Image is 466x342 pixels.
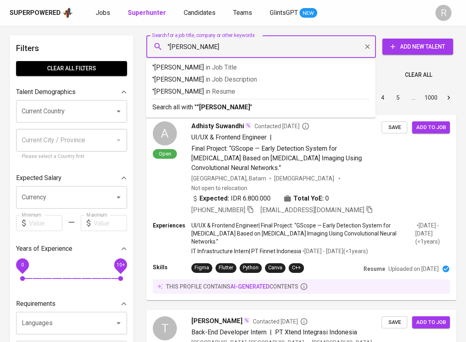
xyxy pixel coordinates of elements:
span: Teams [233,9,252,16]
span: 0 [21,262,24,268]
span: Open [156,150,174,157]
b: "[PERSON_NAME] [197,103,250,111]
span: Candidates [184,9,216,16]
span: [EMAIL_ADDRESS][DOMAIN_NAME] [261,206,364,214]
svg: By Batam recruiter [300,317,308,326]
p: UI/UX & Frontend Engineer | Final Project: “GScope — Early Detection System for [MEDICAL_DATA] Ba... [191,221,415,246]
p: Years of Experience [16,244,72,254]
span: [DEMOGRAPHIC_DATA] [274,174,335,182]
button: Save [382,121,407,134]
span: Jobs [96,9,110,16]
img: magic_wand.svg [243,317,250,324]
span: Contacted [DATE] [255,122,310,130]
img: magic_wand.svg [245,122,251,129]
p: Talent Demographics [16,87,76,97]
div: A [153,121,177,145]
button: Add New Talent [382,39,453,55]
button: Open [113,317,124,329]
button: Add to job [412,121,450,134]
p: Search all with " " [152,102,369,112]
p: Expected Salary [16,173,62,183]
p: Skills [153,263,191,271]
div: R [435,5,452,21]
div: Expected Salary [16,170,127,186]
input: Value [29,215,62,231]
div: Python [243,264,259,272]
b: Superhunter [128,9,166,16]
span: [PERSON_NAME] [191,316,242,326]
span: | [270,133,272,142]
span: Clear All filters [23,63,121,74]
div: Talent Demographics [16,84,127,100]
svg: By Batam recruiter [302,122,310,130]
p: "[PERSON_NAME] [152,87,369,96]
p: "[PERSON_NAME] [152,75,369,84]
span: 0 [325,194,329,203]
b: Expected: [199,194,229,203]
p: this profile contains contents [166,283,298,291]
button: Go to next page [442,91,455,104]
p: • [DATE] - [DATE] ( <1 years ) [301,247,368,255]
img: app logo [62,7,73,19]
span: Add to job [416,318,446,327]
div: Figma [195,264,209,272]
p: "[PERSON_NAME] [152,63,369,72]
div: Flutter [219,264,233,272]
span: in Job Description [205,76,257,83]
span: in Job Title [205,63,237,71]
p: Not open to relocation [191,184,247,192]
nav: pagination navigation [314,91,456,104]
button: Clear All [402,68,435,82]
span: PT Xtend Integrasi Indonesia [275,328,357,336]
p: Requirements [16,299,55,309]
p: Experiences [153,221,191,229]
button: Open [113,106,124,117]
p: Please select a Country first [22,153,121,161]
button: Open [113,192,124,203]
b: Total YoE: [294,194,324,203]
button: Go to page 5 [392,91,404,104]
button: Add to job [412,316,450,329]
div: … [407,94,420,102]
div: Years of Experience [16,241,127,257]
a: AOpenAdhisty SuwandhiContacted [DATE]UI/UX & Frontend Engineer|Final Project: “GScope — Early Det... [146,115,456,300]
a: Candidates [184,8,217,18]
p: Uploaded on [DATE] [388,265,439,273]
p: Resume [363,265,385,273]
div: Requirements [16,296,127,312]
button: Go to page 4 [376,91,389,104]
a: Jobs [96,8,112,18]
div: C++ [292,264,301,272]
span: | [270,328,272,337]
p: • [DATE] - [DATE] ( <1 years ) [415,221,450,246]
div: T [153,316,177,340]
span: Clear All [405,70,432,80]
h6: Filters [16,42,127,55]
button: Save [382,316,407,329]
a: Teams [233,8,254,18]
a: Superpoweredapp logo [10,7,73,19]
span: Save [386,123,403,132]
span: Adhisty Suwandhi [191,121,244,131]
button: Go to page 1000 [422,91,440,104]
a: GlintsGPT NEW [270,8,317,18]
input: Value [94,215,127,231]
span: Back-End Developer Intern [191,328,267,336]
div: Superpowered [10,8,61,18]
p: IT Infrastructure Intern | PT Finnet Indonesia [191,247,301,255]
button: Clear [362,41,373,52]
span: in Resume [205,88,235,95]
span: Final Project: “GScope — Early Detection System for [MEDICAL_DATA] Based on [MEDICAL_DATA] Imagin... [191,145,362,172]
span: Add to job [416,123,446,132]
span: 10+ [116,262,125,268]
span: NEW [300,9,317,17]
div: [GEOGRAPHIC_DATA], Batam [191,174,266,182]
span: Save [386,318,403,327]
span: GlintsGPT [270,9,298,16]
button: Clear All filters [16,61,127,76]
span: AI-generated [230,283,269,290]
span: UI/UX & Frontend Engineer [191,133,267,141]
span: [PHONE_NUMBER] [191,206,245,214]
span: Add New Talent [389,42,447,52]
span: Contacted [DATE] [253,317,308,326]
